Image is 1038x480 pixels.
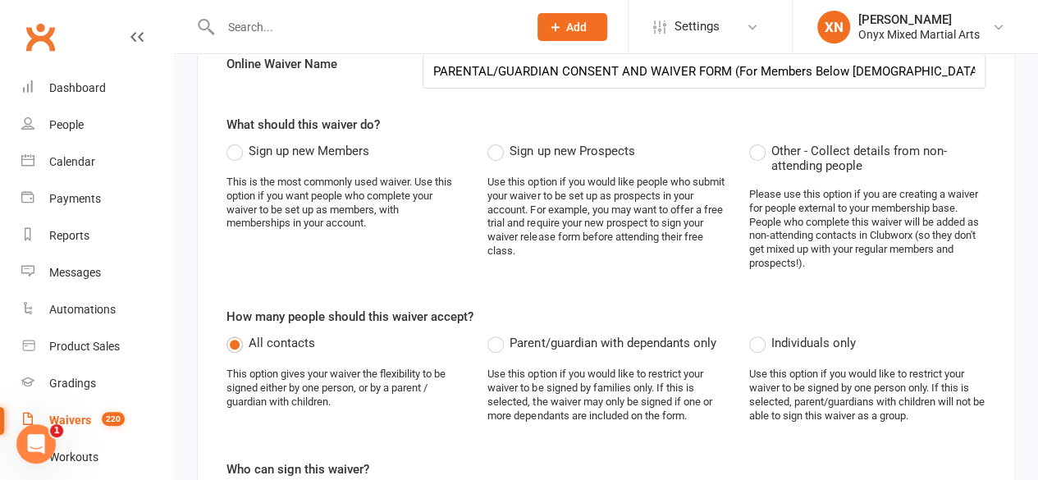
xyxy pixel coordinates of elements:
[858,12,980,27] div: [PERSON_NAME]
[49,303,116,316] div: Automations
[214,54,410,74] label: Online Waiver Name
[510,333,716,350] span: Parent/guardian with dependants only
[249,333,315,350] span: All contacts
[49,340,120,353] div: Product Sales
[858,27,980,42] div: Onyx Mixed Martial Arts
[817,11,850,43] div: XN
[226,459,369,479] label: Who can sign this waiver?
[20,16,61,57] a: Clubworx
[226,368,463,409] div: This option gives your waiver the flexibility to be signed either by one person, or by a parent /...
[49,118,84,131] div: People
[49,414,91,427] div: Waivers
[49,377,96,390] div: Gradings
[16,424,56,464] iframe: Intercom live chat
[21,291,173,328] a: Automations
[49,81,106,94] div: Dashboard
[226,176,463,231] div: This is the most commonly used waiver. Use this option if you want people who complete your waive...
[21,70,173,107] a: Dashboard
[49,155,95,168] div: Calendar
[510,141,634,158] span: Sign up new Prospects
[49,192,101,205] div: Payments
[566,21,587,34] span: Add
[226,115,380,135] label: What should this waiver do?
[21,328,173,365] a: Product Sales
[249,141,369,158] span: Sign up new Members
[674,8,720,45] span: Settings
[771,141,985,173] span: Other - Collect details from non-attending people
[21,181,173,217] a: Payments
[226,307,473,327] label: How many people should this waiver accept?
[771,333,856,350] span: Individuals only
[21,144,173,181] a: Calendar
[21,439,173,476] a: Workouts
[537,13,607,41] button: Add
[50,424,63,437] span: 1
[49,450,98,464] div: Workouts
[49,266,101,279] div: Messages
[49,229,89,242] div: Reports
[749,368,985,423] div: Use this option if you would like to restrict your waiver to be signed by one person only. If thi...
[487,368,724,423] div: Use this option if you would like to restrict your waiver to be signed by families only. If this ...
[487,176,724,258] div: Use this option if you would like people who submit your waiver to be set up as prospects in your...
[102,412,125,426] span: 220
[21,365,173,402] a: Gradings
[21,107,173,144] a: People
[21,217,173,254] a: Reports
[21,402,173,439] a: Waivers 220
[216,16,517,39] input: Search...
[21,254,173,291] a: Messages
[749,188,985,271] div: Please use this option if you are creating a waiver for people external to your membership base. ...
